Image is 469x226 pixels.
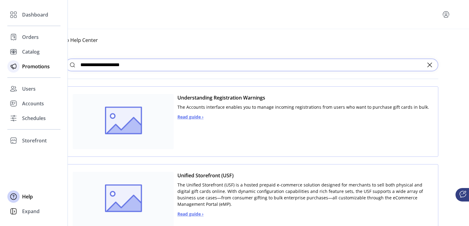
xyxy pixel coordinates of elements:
button: Read guide › [177,211,203,217]
button: menu [441,9,451,19]
span: Understanding Registration Warnings [177,94,431,101]
button: Back to Help Center [52,36,98,44]
p: The Unified Storefront (USF) is a hosted prepaid e-commerce solution designed for merchants to se... [177,182,431,207]
span: Schedules [22,115,46,122]
span: Help [22,193,33,200]
span: Catalog [22,48,40,55]
span: Dashboard [22,11,48,18]
span: Expand [22,208,40,215]
span: Accounts [22,100,44,107]
span: Promotions [22,63,50,70]
p: The Accounts interface enables you to manage incoming registrations from users who want to purcha... [177,104,431,110]
span: Unified Storefront (USF) [177,172,431,179]
span: Storefront [22,137,47,144]
span: Orders [22,33,39,41]
button: Read guide › [177,114,203,120]
span: Users [22,85,36,92]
